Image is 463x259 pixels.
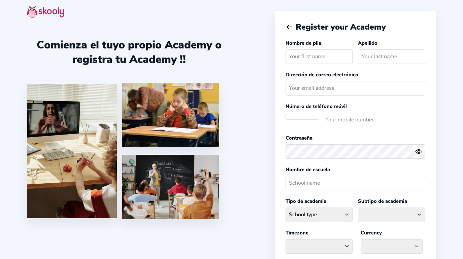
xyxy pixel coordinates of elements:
div: Comienza el tuyo propio Academy o registra tu Academy !! [27,38,232,67]
input: Your first name [286,49,353,64]
label: Subtipo de academia [358,198,407,205]
img: skooly-logo.png [27,5,64,18]
input: School name [286,176,425,190]
span: Register your Academy [296,22,386,32]
label: Nombre de escuela [286,166,330,173]
label: Nombre de pila [286,40,321,46]
button: arrow back outline [286,23,293,31]
label: Contraseña [286,135,312,141]
label: Timezone [286,229,308,236]
label: Apellido [358,40,377,46]
input: Your email address [286,81,425,96]
label: Currency [361,229,382,236]
input: Your last name [358,49,425,64]
img: 5.png [122,155,219,219]
ion-icon: eye outline [415,148,422,155]
img: 1.jpg [27,84,117,218]
img: 4.png [122,83,219,147]
button: eye outlineeye off outline [415,148,425,155]
label: Número de teléfono móvil [286,103,347,110]
label: Dirección de correo electrónico [286,71,358,78]
input: Your mobile number [322,113,425,127]
label: Tipo de academia [286,198,326,205]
